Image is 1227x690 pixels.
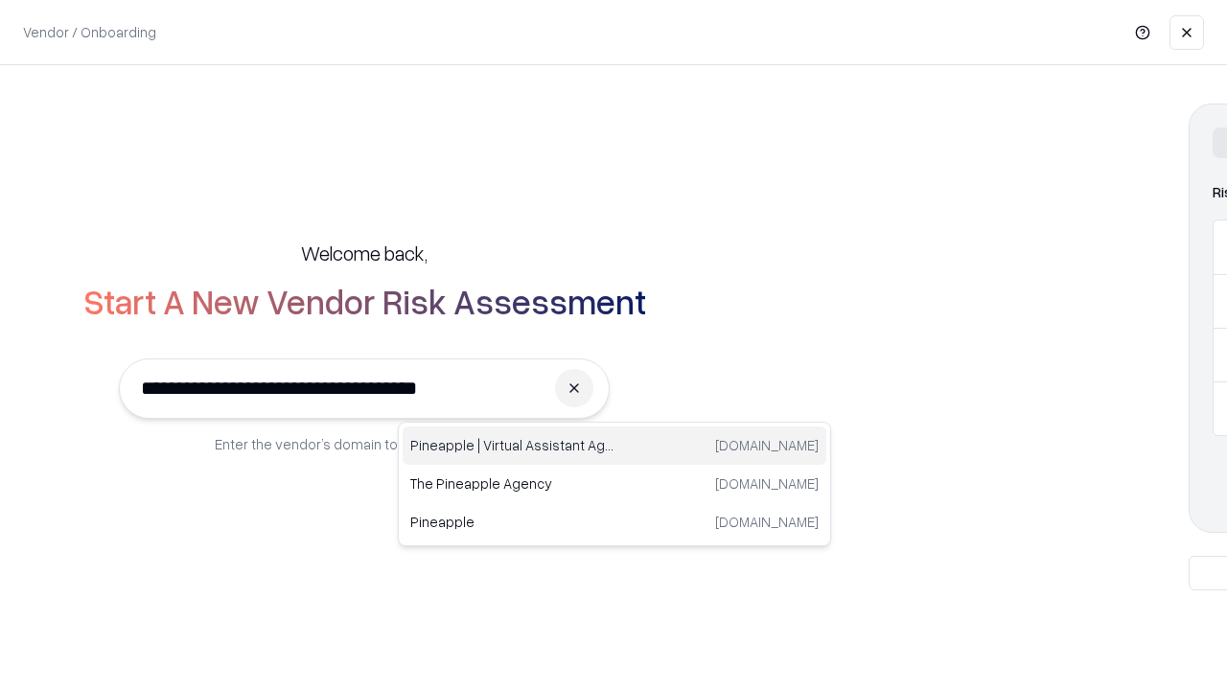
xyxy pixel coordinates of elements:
p: [DOMAIN_NAME] [715,473,819,494]
div: Suggestions [398,422,831,546]
h5: Welcome back, [301,240,428,266]
p: Pineapple | Virtual Assistant Agency [410,435,614,455]
p: [DOMAIN_NAME] [715,435,819,455]
p: Vendor / Onboarding [23,22,156,42]
p: The Pineapple Agency [410,473,614,494]
p: [DOMAIN_NAME] [715,512,819,532]
h2: Start A New Vendor Risk Assessment [83,282,646,320]
p: Enter the vendor’s domain to begin onboarding [215,434,514,454]
p: Pineapple [410,512,614,532]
